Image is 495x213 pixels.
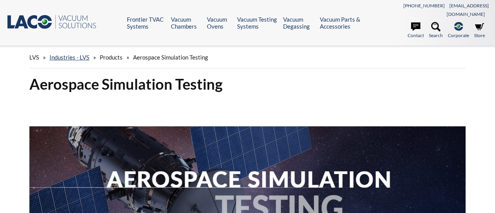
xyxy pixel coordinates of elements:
div: » » » [29,46,466,68]
a: Industries - LVS [49,54,89,61]
a: Vacuum Ovens [207,16,231,30]
h1: Aerospace Simulation Testing [29,75,466,94]
a: Frontier TVAC Systems [127,16,165,30]
a: Vacuum Degassing [283,16,314,30]
a: Search [429,22,443,39]
a: Vacuum Chambers [171,16,201,30]
a: [EMAIL_ADDRESS][DOMAIN_NAME] [447,3,489,17]
span: LVS [29,54,39,61]
a: [PHONE_NUMBER] [403,3,445,9]
span: Aerospace Simulation Testing [133,54,208,61]
a: Vacuum Testing Systems [237,16,277,30]
a: Contact [408,22,424,39]
a: Store [474,22,485,39]
span: Products [100,54,123,61]
a: Vacuum Parts & Accessories [320,16,366,30]
span: Corporate [448,32,469,39]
